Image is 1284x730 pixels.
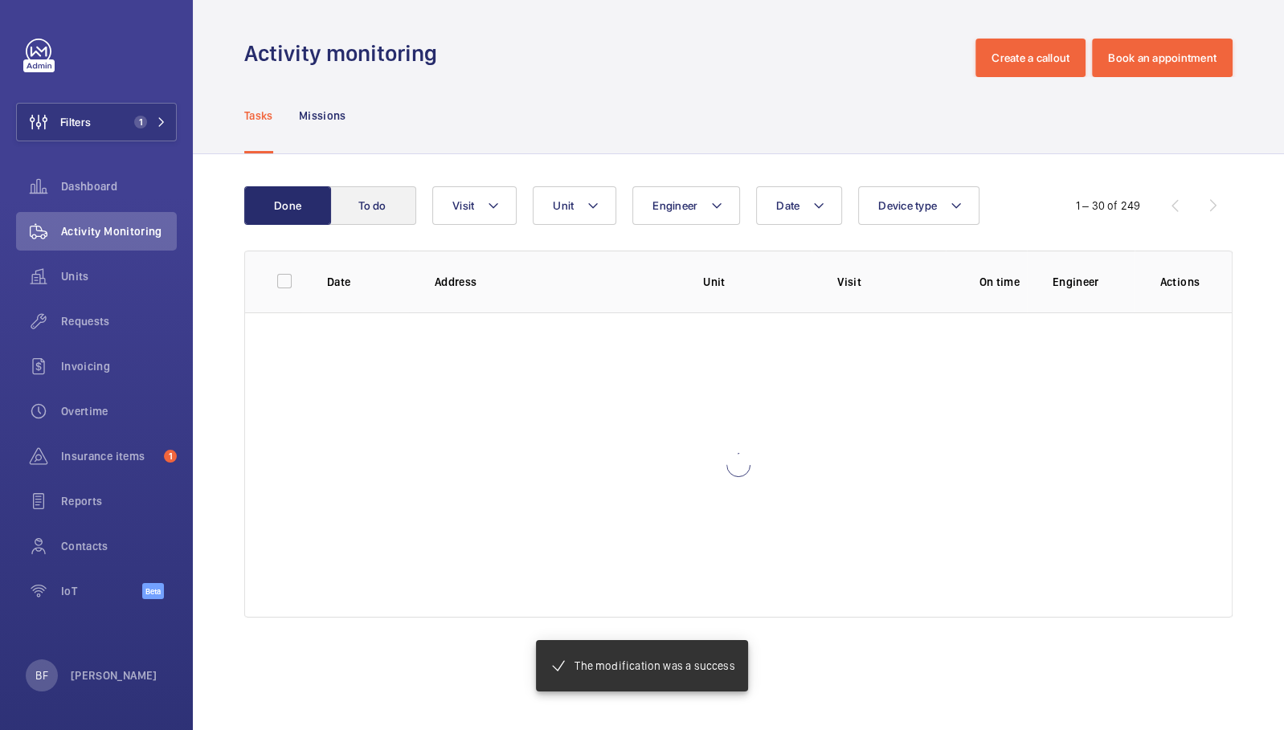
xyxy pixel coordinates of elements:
[858,186,979,225] button: Device type
[776,199,799,212] span: Date
[61,358,177,374] span: Invoicing
[142,583,164,599] span: Beta
[575,658,734,674] p: The modification was a success
[327,274,409,290] p: Date
[244,39,447,68] h1: Activity monitoring
[244,186,331,225] button: Done
[1053,274,1135,290] p: Engineer
[975,39,1086,77] button: Create a callout
[244,108,273,124] p: Tasks
[435,274,677,290] p: Address
[61,493,177,509] span: Reports
[61,268,177,284] span: Units
[652,199,697,212] span: Engineer
[61,448,157,464] span: Insurance items
[164,450,177,463] span: 1
[452,199,474,212] span: Visit
[71,667,157,683] p: [PERSON_NAME]
[61,223,177,239] span: Activity Monitoring
[61,313,177,329] span: Requests
[1076,198,1140,214] div: 1 – 30 of 249
[299,108,346,124] p: Missions
[878,199,937,212] span: Device type
[1160,274,1200,290] p: Actions
[60,114,91,130] span: Filters
[533,186,616,225] button: Unit
[134,116,147,128] span: 1
[61,178,177,194] span: Dashboard
[1092,39,1233,77] button: Book an appointment
[632,186,740,225] button: Engineer
[329,186,416,225] button: To do
[553,199,574,212] span: Unit
[432,186,517,225] button: Visit
[971,274,1026,290] p: On time
[756,186,842,225] button: Date
[61,583,142,599] span: IoT
[16,103,177,141] button: Filters1
[35,667,47,683] p: BF
[61,538,177,554] span: Contacts
[837,274,946,290] p: Visit
[61,403,177,419] span: Overtime
[703,274,812,290] p: Unit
